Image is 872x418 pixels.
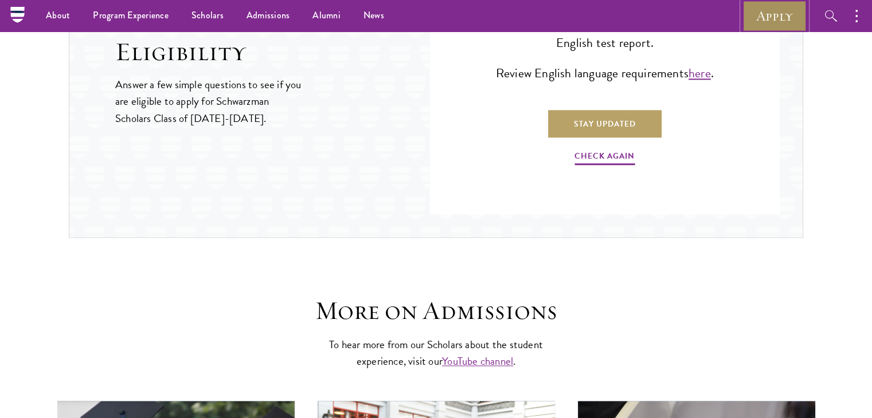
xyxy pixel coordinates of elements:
h3: More on Admissions [259,295,614,327]
p: To hear more from our Scholars about the student experience, visit our . [324,336,548,369]
a: here [689,64,711,82]
p: Review English language requirements . [482,63,728,84]
p: Answer a few simple questions to see if you are eligible to apply for Schwarzman Scholars Class o... [115,76,303,126]
a: YouTube channel [442,353,513,369]
a: Check Again [574,149,635,167]
h2: Check Your Eligibility [115,4,430,68]
a: Stay Updated [548,110,662,137]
